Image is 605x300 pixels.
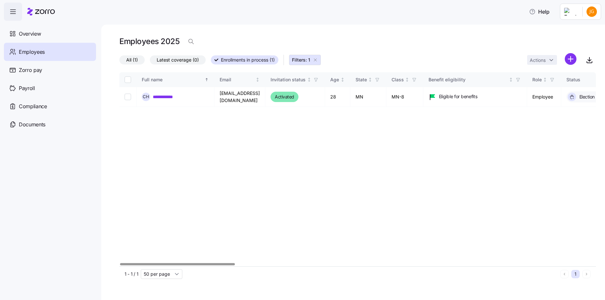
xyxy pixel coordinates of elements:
h1: Employees 2025 [119,36,179,46]
a: Documents [4,115,96,133]
span: Latest coverage (0) [157,56,199,64]
div: Benefit eligibility [429,76,508,83]
th: RoleNot sorted [527,72,561,87]
span: Documents [19,121,45,129]
div: Email [220,76,254,83]
td: 28 [325,87,350,107]
svg: add icon [565,53,576,65]
span: 1 - 1 / 1 [125,271,138,277]
div: Not sorted [340,77,345,82]
button: Actions [527,55,557,65]
td: [EMAIL_ADDRESS][DOMAIN_NAME] [214,87,265,107]
span: Filters: 1 [292,57,310,63]
div: Not sorted [255,77,260,82]
th: Invitation statusNot sorted [265,72,325,87]
span: Employees [19,48,45,56]
div: Age [330,76,339,83]
span: Activated [275,93,294,101]
a: Compliance [4,97,96,115]
span: Overview [19,30,41,38]
a: Employees [4,43,96,61]
td: MN-8 [386,87,423,107]
td: MN [350,87,386,107]
span: C H [143,95,149,99]
th: ClassNot sorted [386,72,423,87]
span: Eligible for benefits [439,93,478,100]
span: Compliance [19,102,47,110]
div: Not sorted [509,77,513,82]
div: Not sorted [405,77,409,82]
div: Invitation status [271,76,306,83]
span: Zorro pay [19,66,42,74]
span: All (1) [126,56,138,64]
div: Not sorted [307,77,311,82]
img: Employer logo [564,8,577,16]
th: StateNot sorted [350,72,386,87]
span: Enrollments in process (1) [221,56,275,64]
a: Overview [4,25,96,43]
th: AgeNot sorted [325,72,350,87]
span: Actions [530,58,546,63]
th: Benefit eligibilityNot sorted [423,72,527,87]
div: Not sorted [368,77,372,82]
div: Full name [142,76,203,83]
button: Filters: 1 [289,55,321,65]
th: EmailNot sorted [214,72,265,87]
td: Employee [527,87,561,107]
button: Previous page [560,270,569,278]
div: Not sorted [543,77,547,82]
span: Payroll [19,84,35,92]
input: Select all records [125,76,131,83]
a: Payroll [4,79,96,97]
img: be28eee7940ff7541a673135d606113e [587,6,597,17]
div: Sorted ascending [204,77,209,82]
div: Role [532,76,542,83]
input: Select record 1 [125,94,131,100]
th: Full nameSorted ascending [137,72,214,87]
span: Help [529,8,550,16]
div: State [356,76,367,83]
a: Zorro pay [4,61,96,79]
button: Next page [582,270,591,278]
button: 1 [571,270,580,278]
div: Class [392,76,404,83]
button: Help [524,5,555,18]
div: Status [566,76,605,83]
